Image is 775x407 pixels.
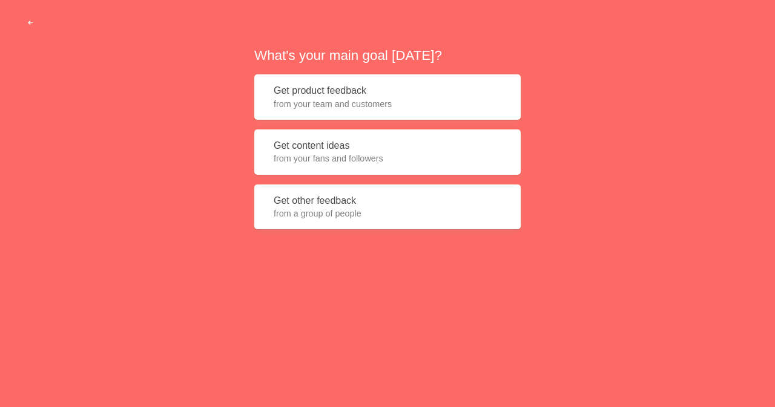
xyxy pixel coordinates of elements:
[254,74,521,120] button: Get product feedbackfrom your team and customers
[254,184,521,230] button: Get other feedbackfrom a group of people
[274,207,501,220] span: from a group of people
[254,46,521,65] h2: What's your main goal [DATE]?
[274,152,501,164] span: from your fans and followers
[274,98,501,110] span: from your team and customers
[254,129,521,175] button: Get content ideasfrom your fans and followers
